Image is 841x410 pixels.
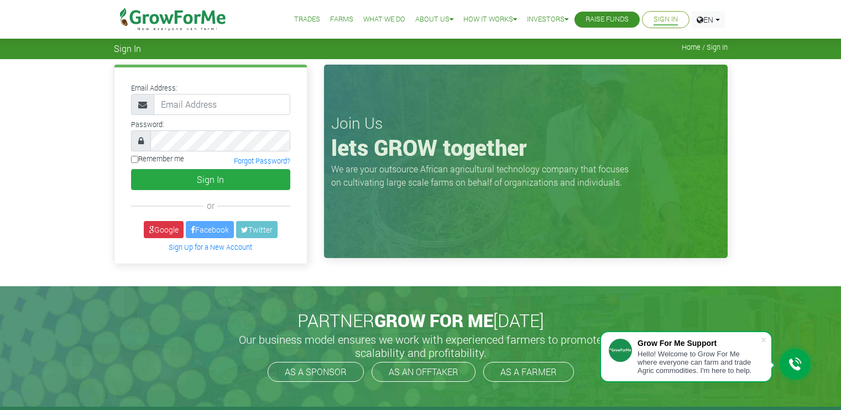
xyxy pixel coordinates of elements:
[131,83,177,93] label: Email Address:
[692,11,725,28] a: EN
[131,119,164,130] label: Password:
[144,221,184,238] a: Google
[331,114,720,133] h3: Join Us
[372,362,476,382] a: AS AN OFFTAKER
[294,14,320,25] a: Trades
[654,14,678,25] a: Sign In
[586,14,629,25] a: Raise Funds
[131,156,138,163] input: Remember me
[331,134,720,161] h1: lets GROW together
[131,199,290,212] div: or
[331,162,635,189] p: We are your outsource African agricultural technology company that focuses on cultivating large s...
[463,14,517,25] a: How it Works
[234,156,290,165] a: Forgot Password?
[415,14,453,25] a: About Us
[227,333,614,359] h5: Our business model ensures we work with experienced farmers to promote scalability and profitabil...
[682,43,728,51] span: Home / Sign In
[527,14,568,25] a: Investors
[154,94,290,115] input: Email Address
[268,362,364,382] a: AS A SPONSOR
[114,43,141,54] span: Sign In
[374,308,493,332] span: GROW FOR ME
[330,14,353,25] a: Farms
[638,350,760,375] div: Hello! Welcome to Grow For Me where everyone can farm and trade Agric commodities. I'm here to help.
[638,339,760,348] div: Grow For Me Support
[169,243,252,251] a: Sign Up for a New Account
[131,169,290,190] button: Sign In
[131,154,184,164] label: Remember me
[363,14,405,25] a: What We Do
[483,362,574,382] a: AS A FARMER
[118,310,723,331] h2: PARTNER [DATE]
